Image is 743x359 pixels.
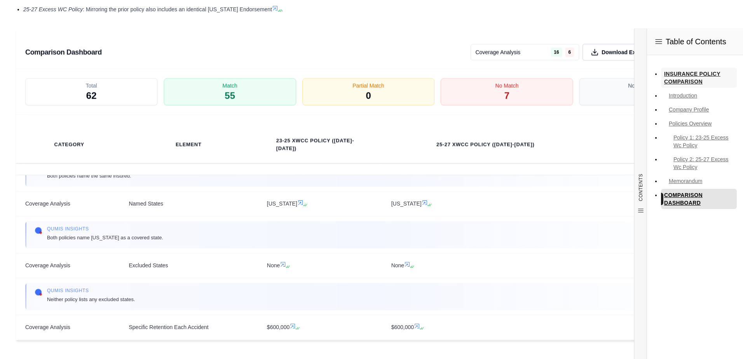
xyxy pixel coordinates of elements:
th: Category [45,136,94,153]
span: No Match [495,82,519,89]
a: Company Profile [661,103,737,116]
span: Both policies name [US_STATE] as a covered state. [47,234,163,242]
span: Partial Match [352,82,384,89]
span: CONTENTS [638,174,644,201]
span: Coverage Analysis [25,199,110,208]
a: Policy 2: 25-27 Excess Wc Policy [661,153,737,173]
span: Not Applicable [628,82,663,89]
span: Neither policy lists any excluded states. [47,295,135,303]
span: Coverage Analysis [475,48,520,56]
span: $600,000 [267,322,373,331]
span: Both policies name the same insured. [47,172,131,180]
a: Introduction [661,89,737,102]
th: Element [166,136,211,153]
span: 6 [565,47,574,57]
span: Qumis INSIGHTS [47,226,163,232]
span: Total [85,82,97,89]
th: 25-27 XWCC Policy ([DATE]-[DATE]) [427,136,544,153]
button: Coverage Analysis166 [470,44,579,60]
span: 16 [551,47,562,57]
span: 7 [504,89,509,102]
a: Memorandum [661,175,737,187]
span: Download Excel [602,48,643,56]
a: Policies Overview [661,117,737,130]
span: Excluded States [129,261,248,270]
span: None [267,261,373,270]
a: COMPARISON DASHBOARD [661,189,737,209]
span: : Mirroring the prior policy also includes an identical [US_STATE] Endorsement [83,6,272,12]
span: Match [223,82,237,89]
span: 55 [225,89,235,102]
a: INSURANCE POLICY COMPARISON [661,68,737,88]
img: Qumis [35,288,42,296]
span: Specific Retention Each Accident [129,322,248,331]
span: Coverage Analysis [25,261,110,270]
span: 25-27 Excess WC Policy [23,6,83,12]
th: 23-25 XWCC Policy ([DATE]-[DATE]) [267,132,373,157]
span: $600,000 [391,322,580,331]
img: Qumis [35,227,42,234]
span: Table of Contents [666,36,726,47]
span: Named States [129,199,248,208]
button: Download Excel [582,44,652,61]
span: 0 [366,89,371,102]
span: . [281,6,283,12]
span: Coverage Analysis [25,322,110,331]
span: Qumis INSIGHTS [47,287,135,293]
span: 62 [86,89,97,102]
h3: Comparison Dashboard [25,45,102,59]
span: [US_STATE] [267,199,373,208]
a: Policy 1: 23-25 Excess Wc Policy [661,131,737,152]
span: [US_STATE] [391,199,580,208]
span: None [391,261,580,270]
